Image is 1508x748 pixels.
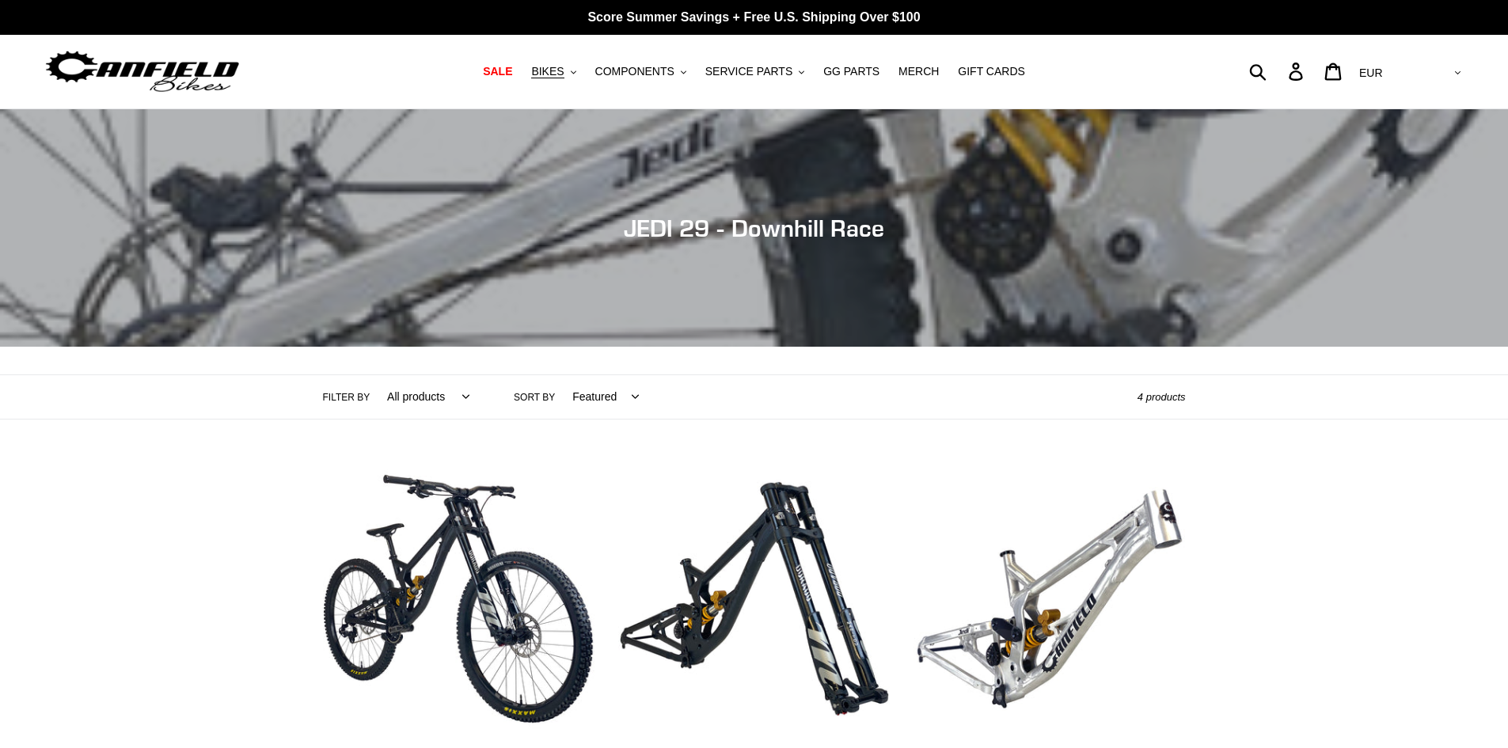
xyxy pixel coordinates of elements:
span: COMPONENTS [595,65,674,78]
a: GIFT CARDS [950,61,1033,82]
span: BIKES [531,65,564,78]
label: Filter by [323,390,370,404]
span: JEDI 29 - Downhill Race [624,214,884,242]
span: SALE [483,65,512,78]
a: MERCH [891,61,947,82]
button: SERVICE PARTS [697,61,812,82]
img: Canfield Bikes [44,47,241,97]
span: SERVICE PARTS [705,65,792,78]
span: 4 products [1138,391,1186,403]
button: COMPONENTS [587,61,694,82]
button: BIKES [523,61,583,82]
span: MERCH [898,65,939,78]
input: Search [1258,54,1298,89]
label: Sort by [514,390,555,404]
a: SALE [475,61,520,82]
span: GG PARTS [823,65,879,78]
span: GIFT CARDS [958,65,1025,78]
a: GG PARTS [815,61,887,82]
